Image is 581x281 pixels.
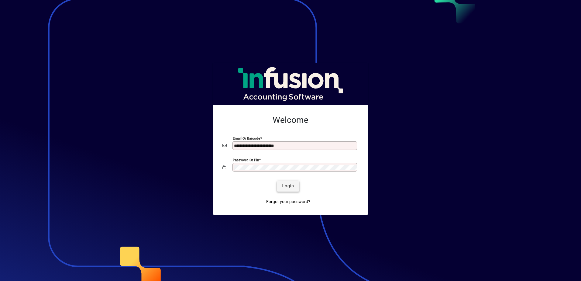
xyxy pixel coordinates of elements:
[233,136,260,140] mat-label: Email or Barcode
[282,183,294,189] span: Login
[222,115,359,125] h2: Welcome
[264,196,313,207] a: Forgot your password?
[277,181,299,192] button: Login
[266,199,310,205] span: Forgot your password?
[233,158,259,162] mat-label: Password or Pin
